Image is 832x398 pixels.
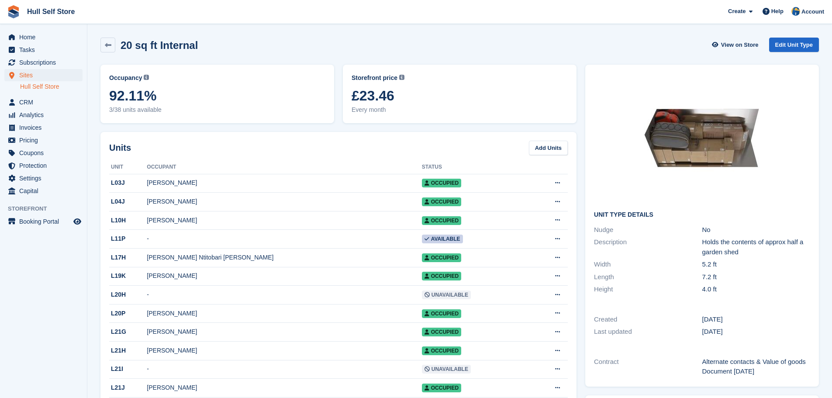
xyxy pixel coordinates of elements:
[19,56,72,69] span: Subscriptions
[109,383,147,392] div: L21J
[19,69,72,81] span: Sites
[20,83,83,91] a: Hull Self Store
[147,230,421,249] td: -
[109,290,147,299] div: L20H
[109,309,147,318] div: L20P
[422,179,461,187] span: Occupied
[4,44,83,56] a: menu
[594,237,702,257] div: Description
[4,159,83,172] a: menu
[801,7,824,16] span: Account
[4,121,83,134] a: menu
[422,384,461,392] span: Occupied
[4,69,83,81] a: menu
[109,197,147,206] div: L04J
[352,73,397,83] span: Storefront price
[422,253,461,262] span: Occupied
[422,235,463,243] span: Available
[109,73,142,83] span: Occupancy
[147,216,421,225] div: [PERSON_NAME]
[422,272,461,280] span: Occupied
[594,260,702,270] div: Width
[352,105,568,114] span: Every month
[19,147,72,159] span: Coupons
[594,211,810,218] h2: Unit Type details
[109,253,147,262] div: L17H
[352,88,568,104] span: £23.46
[594,225,702,235] div: Nudge
[422,160,528,174] th: Status
[702,357,810,377] div: Alternate contacts & Value of goods Document [DATE]
[594,357,702,377] div: Contract
[711,38,762,52] a: View on Store
[109,216,147,225] div: L10H
[4,172,83,184] a: menu
[19,172,72,184] span: Settings
[19,31,72,43] span: Home
[4,109,83,121] a: menu
[4,147,83,159] a: menu
[109,234,147,243] div: L11P
[791,7,800,16] img: Hull Self Store
[147,160,421,174] th: Occupant
[594,315,702,325] div: Created
[422,197,461,206] span: Occupied
[24,4,78,19] a: Hull Self Store
[702,272,810,282] div: 7.2 ft
[109,271,147,280] div: L19K
[19,44,72,56] span: Tasks
[594,272,702,282] div: Length
[422,328,461,336] span: Occupied
[702,315,810,325] div: [DATE]
[19,134,72,146] span: Pricing
[4,215,83,228] a: menu
[399,75,404,80] img: icon-info-grey-7440780725fd019a000dd9b08b2336e03edf1995a4989e88bcd33f0948082b44.svg
[721,41,759,49] span: View on Store
[147,346,421,355] div: [PERSON_NAME]
[702,225,810,235] div: No
[19,121,72,134] span: Invoices
[594,327,702,337] div: Last updated
[4,31,83,43] a: menu
[109,364,147,374] div: L21I
[422,346,461,355] span: Occupied
[702,284,810,294] div: 4.0 ft
[7,5,20,18] img: stora-icon-8386f47178a22dfd0bd8f6a31ec36ba5ce8667c1dd55bd0f319d3a0aa187defe.svg
[4,134,83,146] a: menu
[109,105,325,114] span: 3/38 units available
[72,216,83,227] a: Preview store
[702,327,810,337] div: [DATE]
[769,38,819,52] a: Edit Unit Type
[422,365,471,374] span: Unavailable
[147,286,421,305] td: -
[109,160,147,174] th: Unit
[147,327,421,336] div: [PERSON_NAME]
[147,253,421,262] div: [PERSON_NAME] Ntitobari [PERSON_NAME]
[147,309,421,318] div: [PERSON_NAME]
[422,216,461,225] span: Occupied
[109,327,147,336] div: L21G
[4,56,83,69] a: menu
[702,237,810,257] div: Holds the contents of approx half a garden shed
[594,284,702,294] div: Height
[147,360,421,379] td: -
[147,197,421,206] div: [PERSON_NAME]
[19,159,72,172] span: Protection
[8,204,87,213] span: Storefront
[771,7,784,16] span: Help
[144,75,149,80] img: icon-info-grey-7440780725fd019a000dd9b08b2336e03edf1995a4989e88bcd33f0948082b44.svg
[728,7,746,16] span: Create
[422,309,461,318] span: Occupied
[109,141,131,154] h2: Units
[121,39,198,51] h2: 20 sq ft Internal
[147,271,421,280] div: [PERSON_NAME]
[147,383,421,392] div: [PERSON_NAME]
[4,185,83,197] a: menu
[19,96,72,108] span: CRM
[4,96,83,108] a: menu
[147,178,421,187] div: [PERSON_NAME]
[109,88,325,104] span: 92.11%
[422,291,471,299] span: Unavailable
[19,109,72,121] span: Analytics
[637,73,768,204] img: Screenshot%202024-12-03%20103022.jpg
